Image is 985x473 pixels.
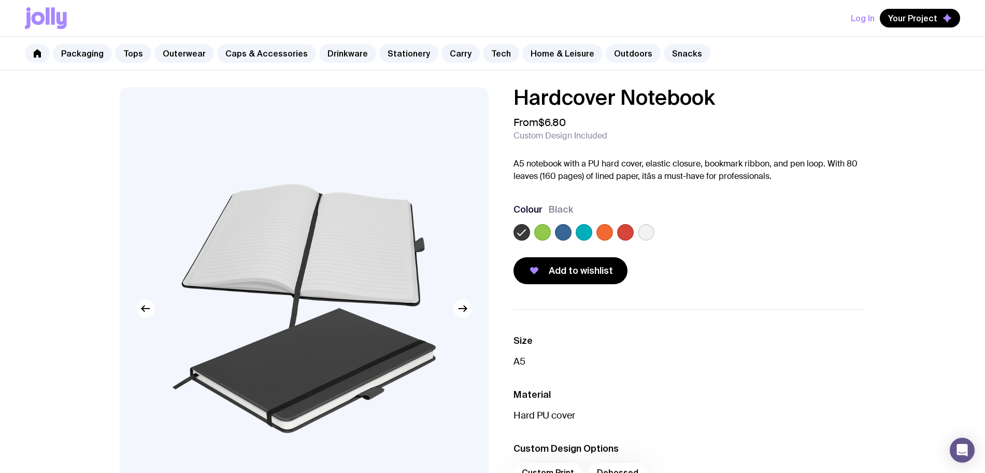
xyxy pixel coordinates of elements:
[441,44,480,63] a: Carry
[549,203,574,216] span: Black
[53,44,112,63] a: Packaging
[513,131,607,141] span: Custom Design Included
[379,44,438,63] a: Stationery
[513,158,866,183] p: A5 notebook with a PU hard cover, elastic closure, bookmark ribbon, and pen loop. With 80 leaves ...
[154,44,214,63] a: Outerwear
[880,9,960,27] button: Your Project
[606,44,661,63] a: Outdoors
[513,203,543,216] h3: Colour
[513,257,627,284] button: Add to wishlist
[513,87,866,108] h1: Hardcover Notebook
[950,438,975,463] div: Open Intercom Messenger
[513,388,866,401] h3: Material
[888,13,937,23] span: Your Project
[513,355,866,368] p: A5
[549,265,613,277] span: Add to wishlist
[115,44,151,63] a: Tops
[217,44,316,63] a: Caps & Accessories
[513,335,866,347] h3: Size
[483,44,519,63] a: Tech
[851,9,875,27] button: Log In
[522,44,603,63] a: Home & Leisure
[513,116,566,129] span: From
[319,44,376,63] a: Drinkware
[513,442,866,455] h3: Custom Design Options
[538,116,566,129] span: $6.80
[513,409,866,422] p: Hard PU cover
[664,44,710,63] a: Snacks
